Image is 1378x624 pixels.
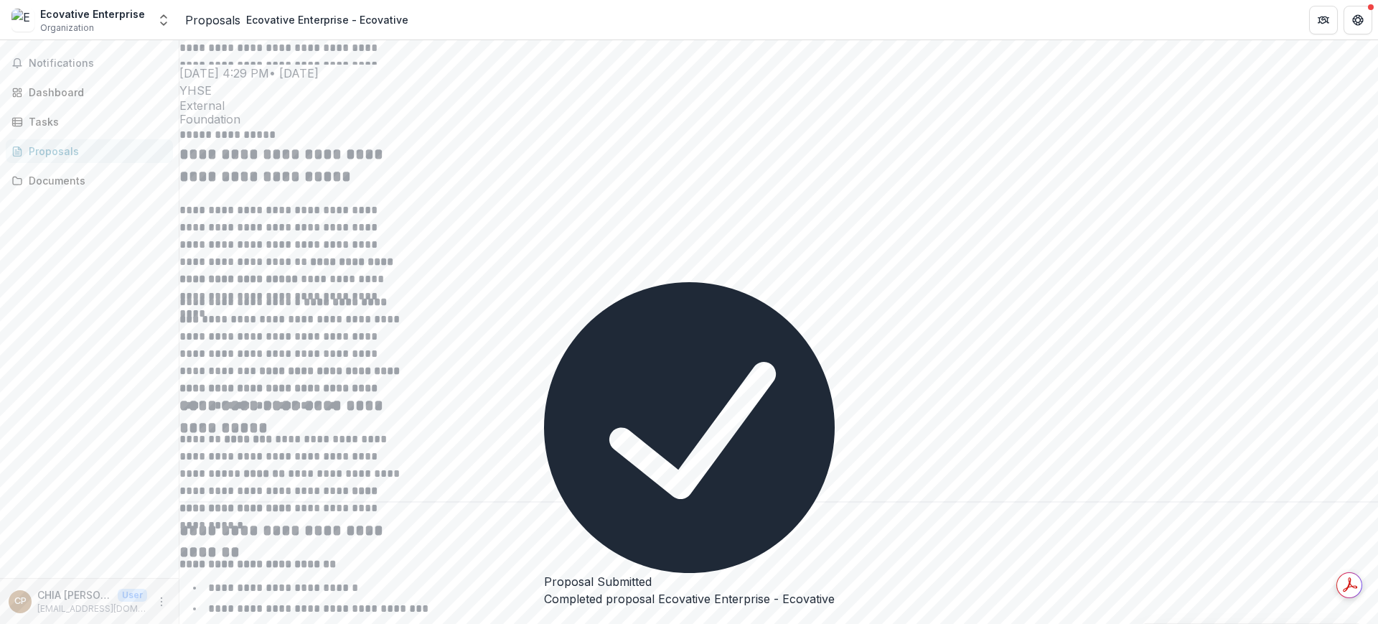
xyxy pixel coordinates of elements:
[6,169,173,192] a: Documents
[29,144,161,159] div: Proposals
[246,12,408,27] div: Ecovative Enterprise - Ecovative
[153,593,170,610] button: More
[37,602,147,615] p: [EMAIL_ADDRESS][DOMAIN_NAME]
[6,80,173,104] a: Dashboard
[40,6,145,22] div: Ecovative Enterprise
[179,99,1378,113] span: External
[179,82,1378,99] p: YHSE
[185,11,240,29] a: Proposals
[6,110,173,134] a: Tasks
[14,597,27,606] div: CHIA SIOK PHENG
[29,85,161,100] div: Dashboard
[6,52,173,75] button: Notifications
[1309,6,1338,34] button: Partners
[29,173,161,188] div: Documents
[118,589,147,602] p: User
[37,587,112,602] p: CHIA [PERSON_NAME]
[29,57,167,70] span: Notifications
[185,9,414,30] nav: breadcrumb
[40,22,94,34] span: Organization
[11,9,34,32] img: Ecovative Enterprise
[1344,6,1372,34] button: Get Help
[6,139,173,163] a: Proposals
[29,114,161,129] div: Tasks
[179,113,1378,126] span: Foundation
[154,6,174,34] button: Open entity switcher
[179,65,1378,82] p: [DATE] 4:29 PM • [DATE]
